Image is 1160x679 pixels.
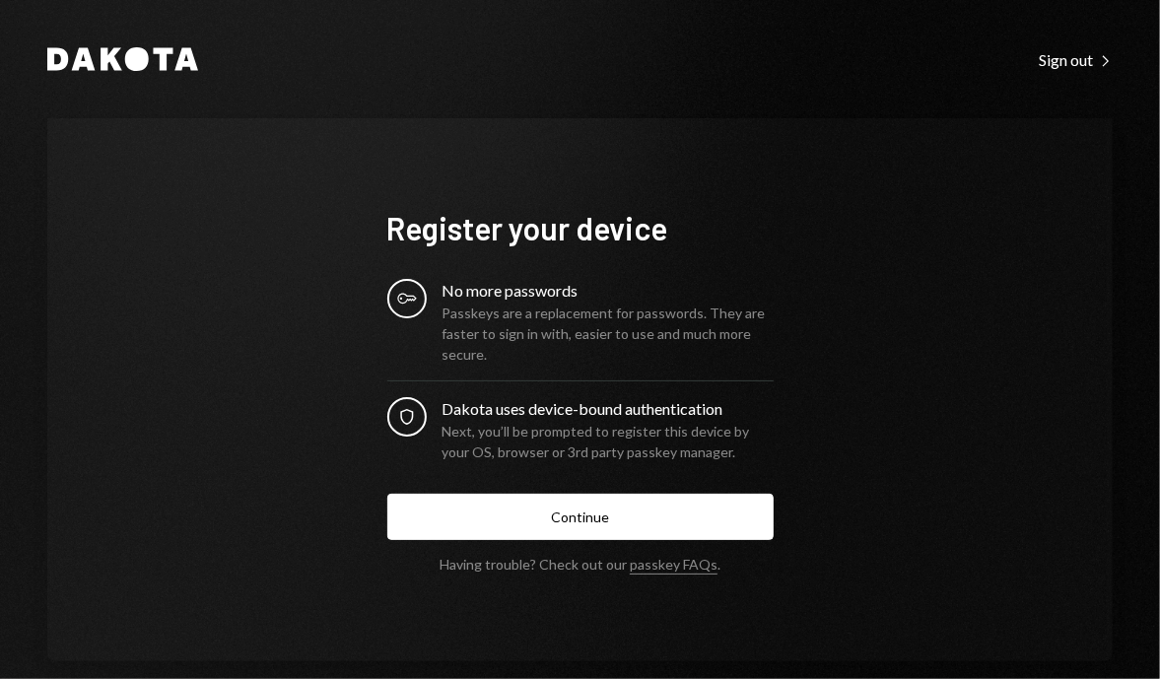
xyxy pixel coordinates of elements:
h1: Register your device [387,208,774,247]
div: No more passwords [443,279,774,303]
button: Continue [387,494,774,540]
div: Dakota uses device-bound authentication [443,397,774,421]
a: Sign out [1039,48,1113,70]
div: Having trouble? Check out our . [440,556,720,573]
div: Sign out [1039,50,1113,70]
a: passkey FAQs [630,556,717,575]
div: Next, you’ll be prompted to register this device by your OS, browser or 3rd party passkey manager. [443,421,774,462]
div: Passkeys are a replacement for passwords. They are faster to sign in with, easier to use and much... [443,303,774,365]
